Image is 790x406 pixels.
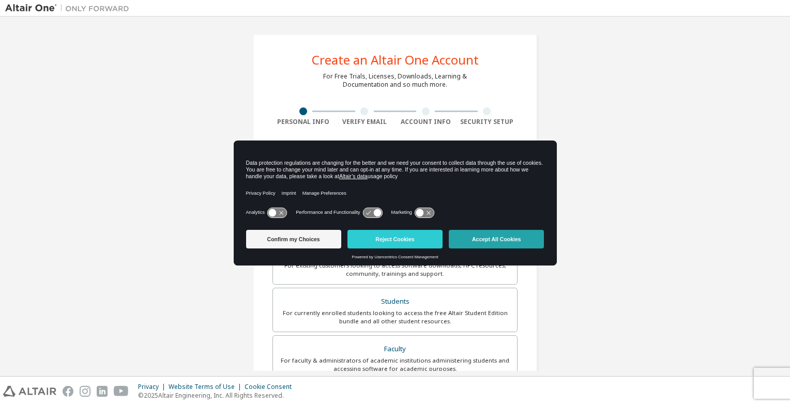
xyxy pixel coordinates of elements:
div: Faculty [279,342,511,356]
div: Website Terms of Use [169,383,245,391]
img: altair_logo.svg [3,386,56,397]
div: Cookie Consent [245,383,298,391]
div: For faculty & administrators of academic institutions administering students and accessing softwa... [279,356,511,373]
div: Students [279,294,511,309]
div: Privacy [138,383,169,391]
div: For Free Trials, Licenses, Downloads, Learning & Documentation and so much more. [323,72,467,89]
div: Account Info [395,118,457,126]
div: Verify Email [334,118,396,126]
div: For existing customers looking to access software downloads, HPC resources, community, trainings ... [279,261,511,278]
img: youtube.svg [114,386,129,397]
img: facebook.svg [63,386,73,397]
div: Create an Altair One Account [312,54,479,66]
div: Security Setup [457,118,518,126]
p: © 2025 Altair Engineering, Inc. All Rights Reserved. [138,391,298,400]
div: For currently enrolled students looking to access the free Altair Student Edition bundle and all ... [279,309,511,325]
img: Altair One [5,3,134,13]
img: instagram.svg [80,386,90,397]
img: linkedin.svg [97,386,108,397]
div: Personal Info [272,118,334,126]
